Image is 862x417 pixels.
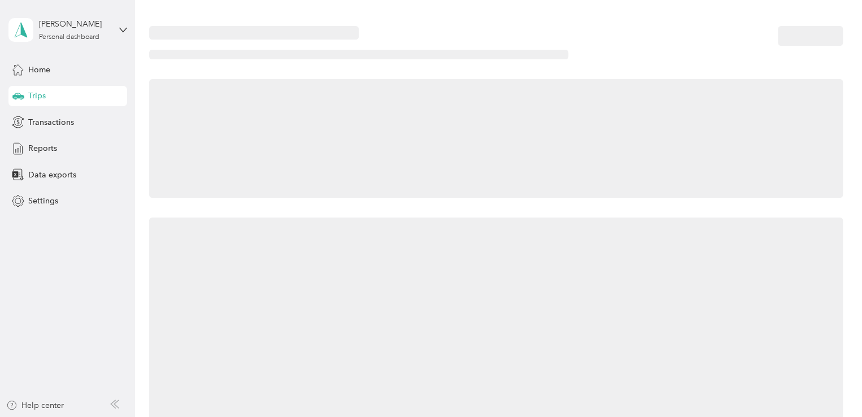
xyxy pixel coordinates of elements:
[28,142,57,154] span: Reports
[799,354,862,417] iframe: Everlance-gr Chat Button Frame
[28,90,46,102] span: Trips
[39,34,99,41] div: Personal dashboard
[28,195,58,207] span: Settings
[39,18,110,30] div: [PERSON_NAME]
[28,64,50,76] span: Home
[28,169,76,181] span: Data exports
[28,116,74,128] span: Transactions
[6,399,64,411] button: Help center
